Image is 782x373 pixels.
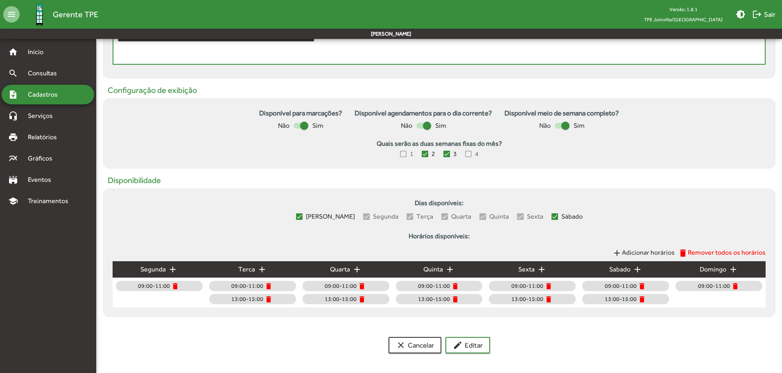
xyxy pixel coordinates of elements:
[700,264,726,274] span: domingo
[8,47,18,57] mat-icon: home
[113,139,766,149] strong: Quais serão as duas semanas fixas do mês?
[475,149,479,159] span: 4
[373,212,398,222] span: Segunda
[231,295,263,303] span: 13:00-15:00
[103,85,775,95] h5: Configuração de exibição
[8,154,18,163] mat-icon: multiline_chart
[638,282,646,290] mat-icon: delete
[749,7,779,22] button: Sair
[8,68,18,78] mat-icon: search
[504,108,619,119] strong: Disponível meio de semana completo?
[688,249,766,256] span: Remover todos os horários
[113,198,766,211] strong: Dias disponíveis:
[23,47,55,57] span: Início
[171,282,179,290] mat-icon: delete
[138,282,170,290] span: 09:00-11:00
[8,111,18,121] mat-icon: headset_mic
[23,90,68,99] span: Cadastros
[511,295,543,303] span: 13:00-15:00
[401,121,412,131] span: Não
[8,196,18,206] mat-icon: school
[325,295,357,303] span: 13:00-15:00
[358,295,366,303] mat-icon: delete
[416,212,433,222] span: Terça
[3,6,20,23] mat-icon: menu
[445,337,490,353] button: Editar
[23,68,68,78] span: Consultas
[23,196,78,206] span: Treinamentos
[264,295,273,303] mat-icon: delete
[278,121,289,131] span: Não
[264,282,273,290] mat-icon: delete
[355,108,492,119] strong: Disponível agendamentos para o dia corrente?
[728,264,738,274] mat-icon: add
[736,9,746,19] mat-icon: brightness_medium
[445,264,455,274] mat-icon: add
[752,7,775,22] span: Sair
[451,282,459,290] mat-icon: delete
[396,338,434,353] span: Cancelar
[312,121,323,131] span: Sim
[23,132,68,142] span: Relatórios
[168,264,178,274] mat-icon: add
[325,282,357,290] span: 09:00-11:00
[489,212,509,222] span: Quinta
[140,264,166,274] span: segunda
[20,1,98,28] a: Gerente TPE
[352,264,362,274] mat-icon: add
[539,121,551,131] span: Não
[545,295,553,303] mat-icon: delete
[418,282,450,290] span: 09:00-11:00
[103,175,775,185] h5: Disponibilidade
[637,14,729,25] span: TPE Joinville/[GEOGRAPHIC_DATA]
[561,212,583,222] span: Sábado
[752,9,762,19] mat-icon: logout
[8,132,18,142] mat-icon: print
[238,264,255,274] span: terca
[410,149,414,159] span: 1
[306,212,355,222] span: [PERSON_NAME]
[113,231,766,244] strong: Horários disponíveis:
[605,295,637,303] span: 13:00-15:00
[609,264,631,274] span: sabado
[8,175,18,185] mat-icon: stadium
[612,248,622,258] mat-icon: add
[622,249,675,256] span: Adicionar horários
[389,337,441,353] button: Cancelar
[23,175,62,185] span: Eventos
[8,90,18,99] mat-icon: note_add
[432,149,435,159] span: 2
[731,282,739,290] mat-icon: delete
[537,264,547,274] mat-icon: add
[259,108,342,119] strong: Disponível para marcações?
[574,121,585,131] span: Sim
[518,264,535,274] span: sexta
[637,4,729,14] div: Versão: 1.8.1
[638,295,646,303] mat-icon: delete
[23,111,64,121] span: Serviços
[511,282,543,290] span: 09:00-11:00
[231,282,263,290] span: 09:00-11:00
[396,340,406,350] mat-icon: clear
[53,8,98,21] span: Gerente TPE
[605,282,637,290] span: 09:00-11:00
[453,338,483,353] span: Editar
[451,295,459,303] mat-icon: delete
[26,1,53,28] img: Logo
[423,264,443,274] span: quinta
[453,340,463,350] mat-icon: edit
[451,212,471,222] span: Quarta
[527,212,543,222] span: Sexta
[453,149,457,159] span: 3
[633,264,642,274] mat-icon: add
[257,264,267,274] mat-icon: add
[418,295,450,303] span: 13:00-15:00
[698,282,730,290] span: 09:00-11:00
[330,264,350,274] span: quarta
[545,282,553,290] mat-icon: delete
[23,154,63,163] span: Gráficos
[435,121,446,131] span: Sim
[358,282,366,290] mat-icon: delete
[678,248,688,258] mat-icon: delete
